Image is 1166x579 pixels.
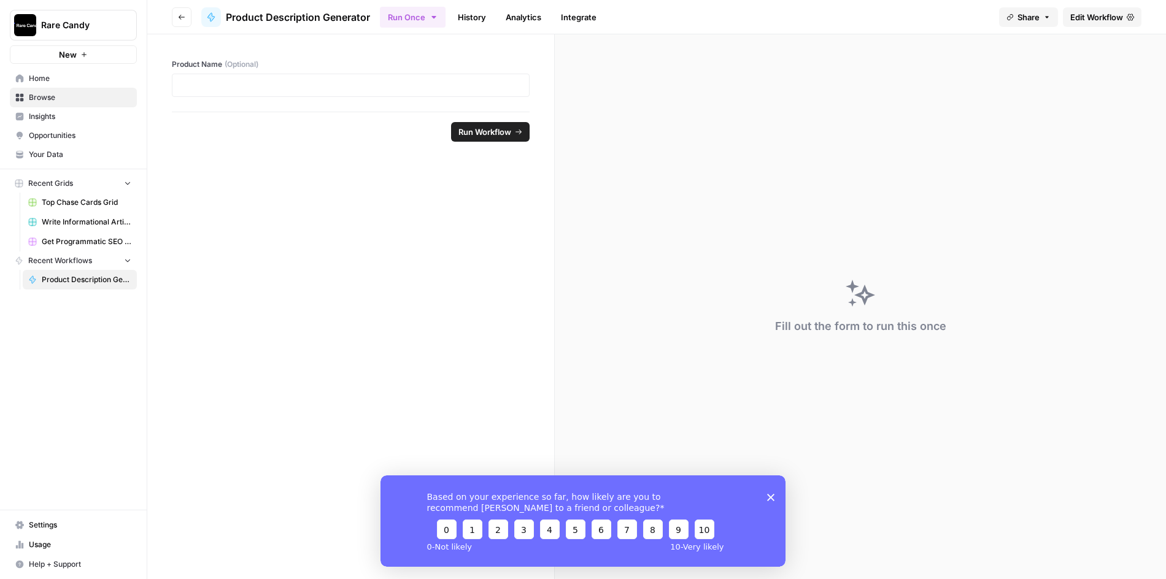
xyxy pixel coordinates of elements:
[28,178,73,189] span: Recent Grids
[498,7,549,27] a: Analytics
[23,212,137,232] a: Write Informational Articles
[225,59,258,70] span: (Optional)
[10,69,137,88] a: Home
[10,145,137,164] a: Your Data
[380,475,786,567] iframe: Survey from AirOps
[10,10,137,40] button: Workspace: Rare Candy
[42,217,131,228] span: Write Informational Articles
[10,107,137,126] a: Insights
[42,236,131,247] span: Get Programmatic SEO Keyword Ideas
[29,111,131,122] span: Insights
[28,255,92,266] span: Recent Workflows
[201,7,370,27] a: Product Description Generator
[42,197,131,208] span: Top Chase Cards Grid
[23,193,137,212] a: Top Chase Cards Grid
[451,122,530,142] button: Run Workflow
[23,270,137,289] a: Product Description Generator
[999,7,1058,27] button: Share
[29,73,131,84] span: Home
[172,59,530,70] label: Product Name
[775,318,946,335] div: Fill out the form to run this once
[41,19,115,31] span: Rare Candy
[10,535,137,554] a: Usage
[23,232,137,251] a: Get Programmatic SEO Keyword Ideas
[10,554,137,574] button: Help + Support
[10,126,137,145] a: Opportunities
[554,7,604,27] a: Integrate
[10,45,137,64] button: New
[1070,11,1123,23] span: Edit Workflow
[1063,7,1141,27] a: Edit Workflow
[380,7,446,28] button: Run Once
[10,515,137,535] a: Settings
[226,10,370,25] span: Product Description Generator
[458,126,511,138] span: Run Workflow
[14,14,36,36] img: Rare Candy Logo
[29,149,131,160] span: Your Data
[10,174,137,193] button: Recent Grids
[29,520,131,531] span: Settings
[29,130,131,141] span: Opportunities
[29,92,131,103] span: Browse
[1017,11,1040,23] span: Share
[29,539,131,550] span: Usage
[29,559,131,570] span: Help + Support
[59,48,77,61] span: New
[10,88,137,107] a: Browse
[450,7,493,27] a: History
[10,251,137,270] button: Recent Workflows
[42,274,131,285] span: Product Description Generator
